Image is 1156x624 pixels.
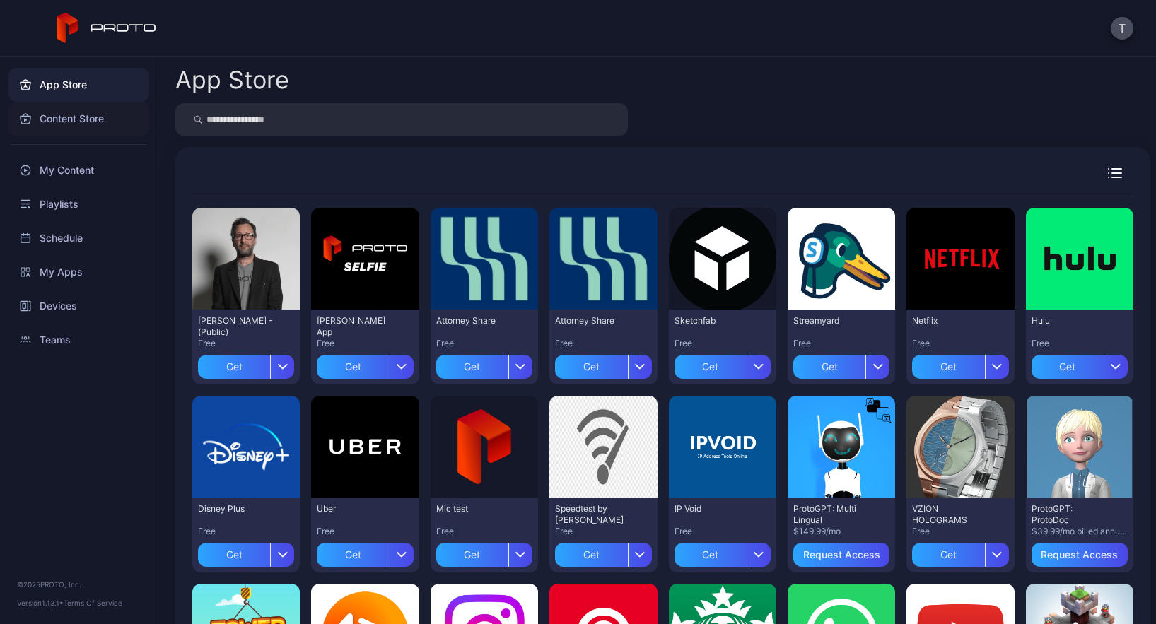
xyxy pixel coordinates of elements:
a: My Apps [8,255,149,289]
div: $39.99/mo billed annually [1032,526,1128,537]
div: Free [317,338,413,349]
div: Free [436,338,532,349]
a: Playlists [8,187,149,221]
button: Request Access [1032,543,1128,567]
a: Content Store [8,102,149,136]
div: Get [436,355,508,379]
div: Get [317,543,389,567]
a: Teams [8,323,149,357]
div: Hulu [1032,315,1109,326]
button: Get [675,537,771,567]
div: $149.99/mo [793,526,889,537]
div: Request Access [803,549,880,560]
div: Free [317,526,413,537]
div: Free [912,338,1008,349]
div: Free [912,526,1008,537]
div: Get [436,543,508,567]
button: Get [436,537,532,567]
div: Free [198,526,294,537]
div: Disney Plus [198,503,276,514]
div: Get [198,543,270,567]
div: Free [198,338,294,349]
div: Free [555,526,651,537]
div: ProtoGPT: ProtoDoc [1032,503,1109,526]
div: Free [793,338,889,349]
div: David N Persona - (Public) [198,315,276,338]
button: Get [793,349,889,379]
button: Get [436,349,532,379]
div: Attorney Share [436,315,514,326]
a: Schedule [8,221,149,255]
button: Get [1032,349,1128,379]
div: IP Void [675,503,752,514]
div: Get [1032,355,1104,379]
div: Free [1032,338,1128,349]
button: T [1111,17,1133,40]
a: My Content [8,153,149,187]
div: Get [317,355,389,379]
div: Get [912,355,984,379]
button: Get [198,349,294,379]
div: Free [675,338,771,349]
button: Request Access [793,543,889,567]
a: Devices [8,289,149,323]
button: Get [555,349,651,379]
div: Get [555,543,627,567]
div: Sketchfab [675,315,752,326]
div: Free [675,526,771,537]
div: Get [555,355,627,379]
div: Get [675,355,747,379]
button: Get [198,537,294,567]
a: App Store [8,68,149,102]
div: © 2025 PROTO, Inc. [17,579,141,590]
div: Get [793,355,865,379]
div: Request Access [1041,549,1118,560]
div: Netflix [912,315,990,326]
button: Get [555,537,651,567]
div: ProtoGPT: Multi Lingual [793,503,871,526]
a: Terms Of Service [64,599,122,607]
div: Streamyard [793,315,871,326]
div: Get [675,543,747,567]
button: Get [675,349,771,379]
span: Version 1.13.1 • [17,599,64,607]
div: David Selfie App [317,315,395,338]
button: Get [317,537,413,567]
button: Get [912,349,1008,379]
div: Free [436,526,532,537]
div: Mic test [436,503,514,514]
button: Get [317,349,413,379]
div: Uber [317,503,395,514]
div: Get [912,543,984,567]
div: App Store [175,68,289,92]
div: Speedtest by Ookla [555,503,633,526]
div: VZION HOLOGRAMS [912,503,990,526]
div: Get [198,355,270,379]
div: Free [555,338,651,349]
button: Get [912,537,1008,567]
div: Attorney Share [555,315,633,326]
